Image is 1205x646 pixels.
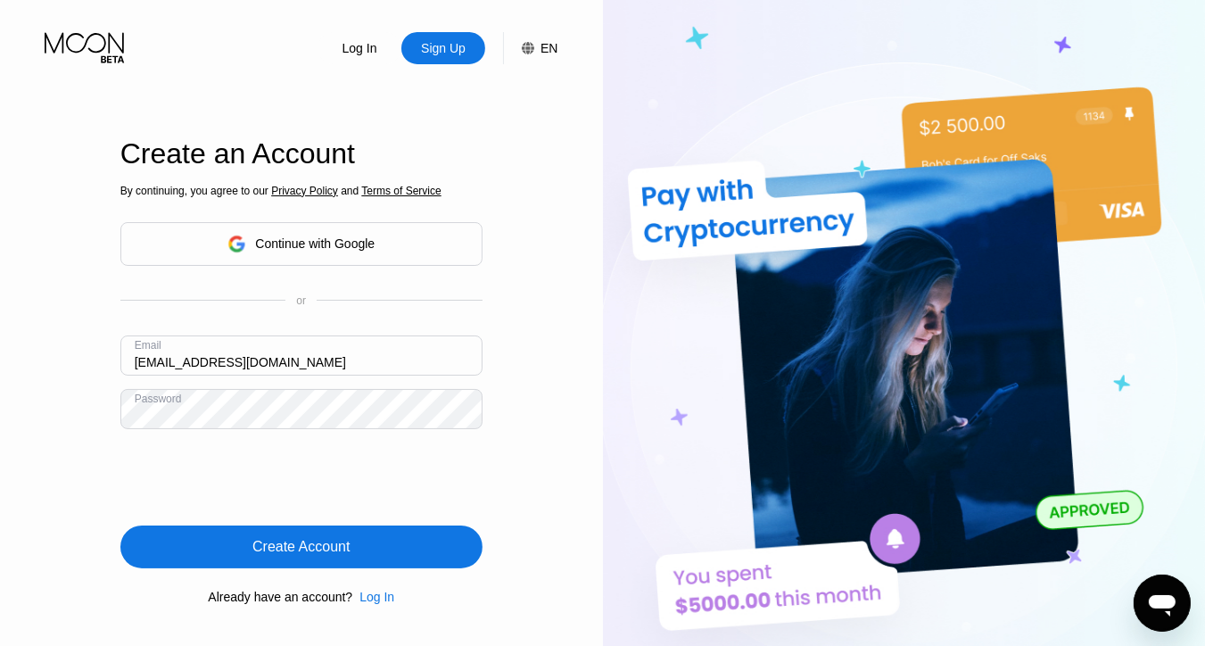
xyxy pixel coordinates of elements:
[120,137,483,170] div: Create an Account
[1134,575,1191,632] iframe: Button to launch messaging window
[401,32,485,64] div: Sign Up
[296,294,306,307] div: or
[271,185,338,197] span: Privacy Policy
[120,222,483,266] div: Continue with Google
[359,590,394,604] div: Log In
[361,185,441,197] span: Terms of Service
[135,393,182,405] div: Password
[120,526,483,568] div: Create Account
[318,32,401,64] div: Log In
[419,39,467,57] div: Sign Up
[120,443,392,512] iframe: reCAPTCHA
[503,32,557,64] div: EN
[252,538,350,556] div: Create Account
[120,185,483,197] div: By continuing, you agree to our
[255,236,375,251] div: Continue with Google
[341,39,379,57] div: Log In
[338,185,362,197] span: and
[208,590,352,604] div: Already have an account?
[352,590,394,604] div: Log In
[135,339,161,352] div: Email
[541,41,557,55] div: EN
